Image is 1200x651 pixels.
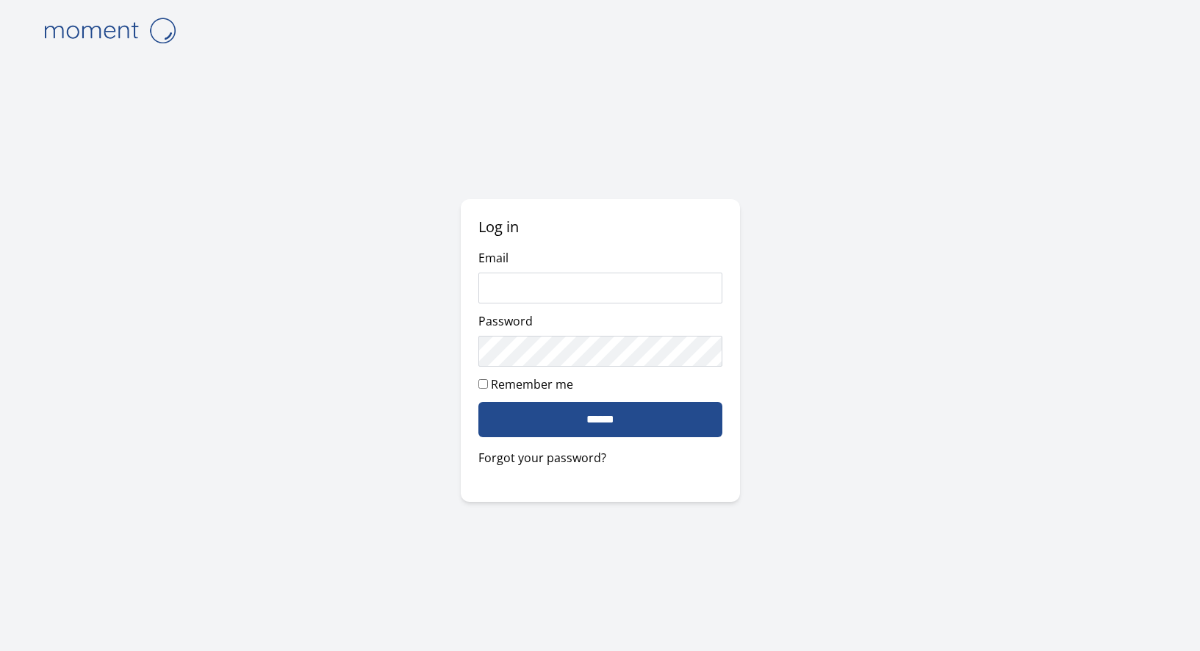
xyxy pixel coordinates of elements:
label: Remember me [491,376,573,392]
a: Forgot your password? [478,449,722,467]
h2: Log in [478,217,722,237]
label: Email [478,250,509,266]
label: Password [478,313,533,329]
img: logo-4e3dc11c47720685a147b03b5a06dd966a58ff35d612b21f08c02c0306f2b779.png [36,12,183,49]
